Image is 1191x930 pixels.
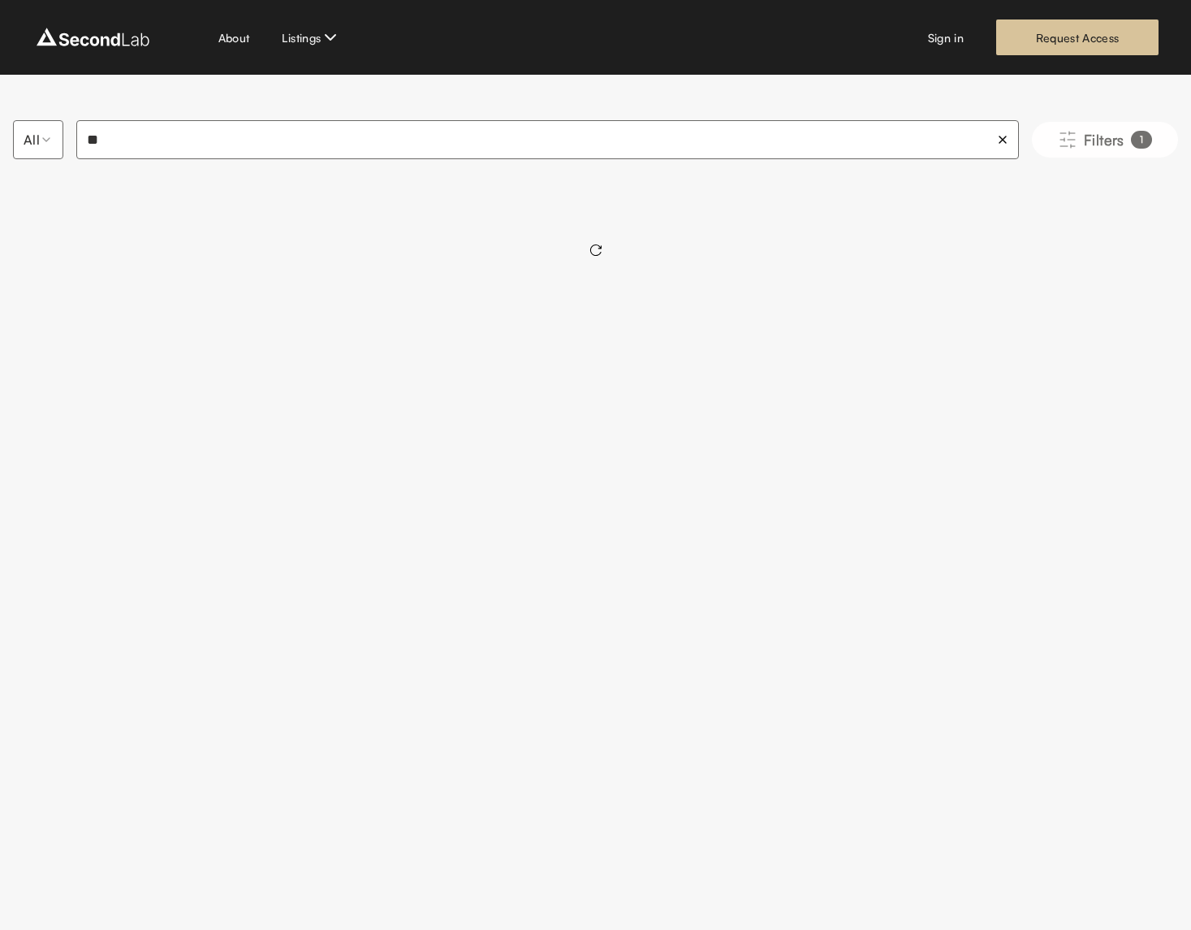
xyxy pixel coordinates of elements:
[1084,128,1124,151] span: Filters
[32,24,153,50] img: logo
[996,19,1159,55] a: Request Access
[218,29,250,46] a: About
[282,28,340,47] button: Listings
[1131,131,1152,149] div: 1
[928,29,964,46] a: Sign in
[1032,122,1178,158] button: Filters
[13,120,63,159] button: Select listing type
